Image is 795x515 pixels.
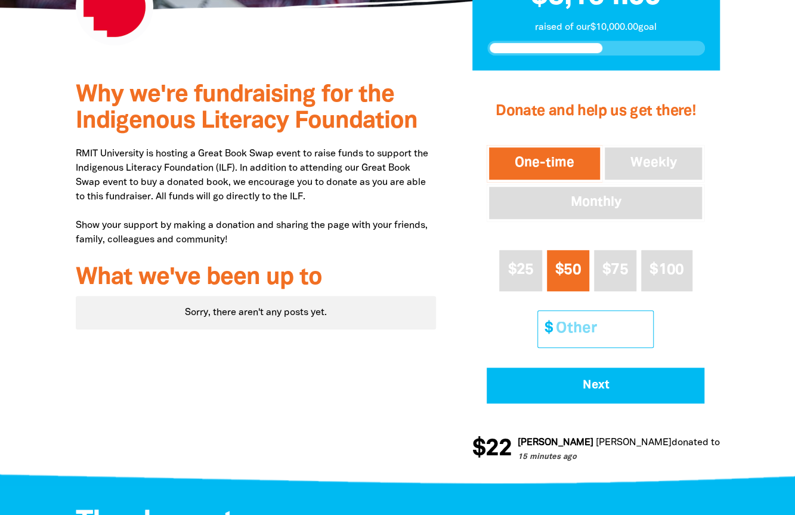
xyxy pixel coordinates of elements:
[667,439,716,447] span: donated to
[487,145,602,182] button: One-time
[594,250,636,291] button: $75
[76,296,437,329] div: Sorry, there aren't any posts yet.
[503,380,688,391] span: Next
[508,263,533,277] span: $25
[649,263,683,277] span: $100
[76,265,437,291] h3: What we've been up to
[592,439,667,447] em: [PERSON_NAME]
[468,437,508,461] span: $22
[602,263,628,277] span: $75
[487,20,705,35] p: raised of our $10,000.00 goal
[76,147,437,247] p: RMIT University is hosting a Great Book Swap event to raise funds to support the Indigenous Liter...
[538,311,552,347] span: $
[499,250,542,291] button: $25
[487,88,704,135] h2: Donate and help us get there!
[555,263,581,277] span: $50
[547,311,653,347] input: Other
[76,296,437,329] div: Paginated content
[472,430,719,468] div: Donation stream
[487,184,704,221] button: Monthly
[602,145,705,182] button: Weekly
[76,84,417,132] span: Why we're fundraising for the Indigenous Literacy Foundation
[513,439,589,447] em: [PERSON_NAME]
[641,250,692,291] button: $100
[547,250,589,291] button: $50
[487,368,704,403] button: Pay with Credit Card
